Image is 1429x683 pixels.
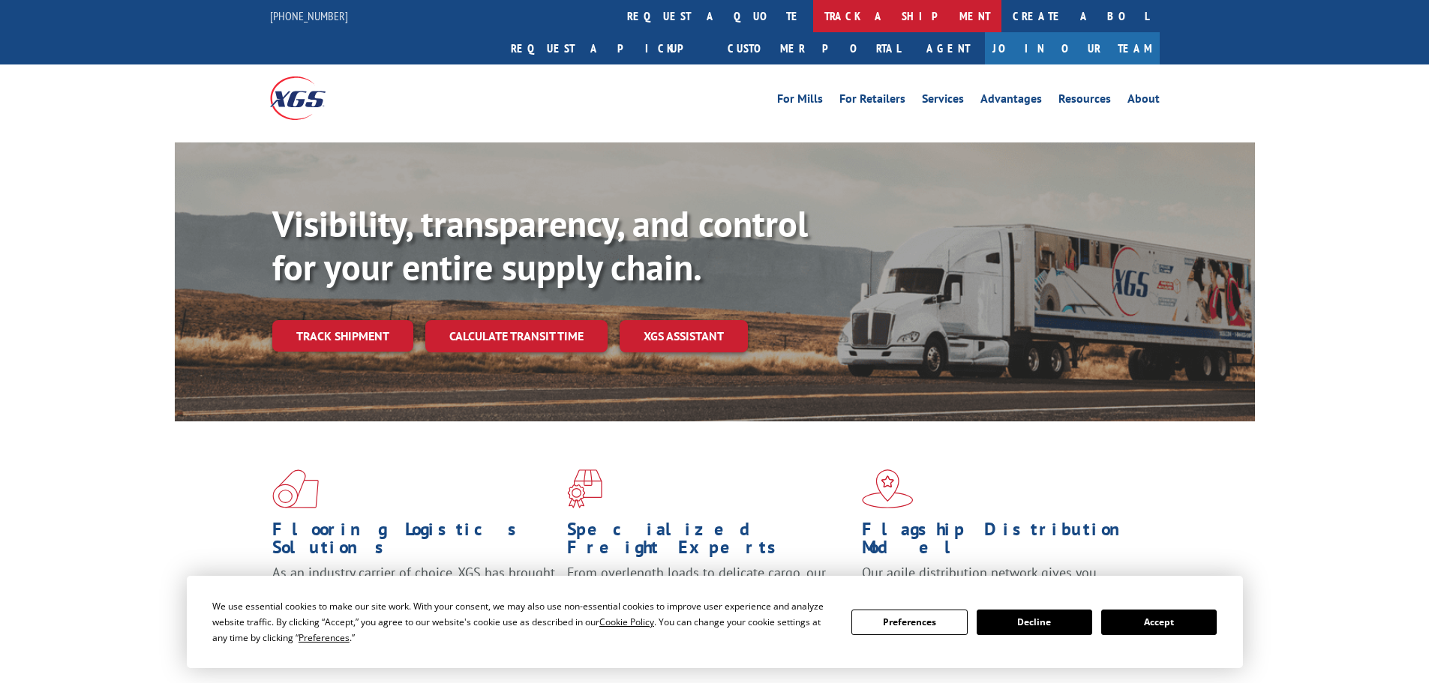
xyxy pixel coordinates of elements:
a: Services [922,93,964,109]
img: xgs-icon-flagship-distribution-model-red [862,469,914,508]
a: Calculate transit time [425,320,608,352]
div: Cookie Consent Prompt [187,576,1243,668]
b: Visibility, transparency, and control for your entire supply chain. [272,200,808,290]
img: xgs-icon-focused-on-flooring-red [567,469,602,508]
button: Preferences [851,610,967,635]
p: From overlength loads to delicate cargo, our experienced staff knows the best way to move your fr... [567,564,851,631]
a: [PHONE_NUMBER] [270,8,348,23]
h1: Flagship Distribution Model [862,520,1145,564]
a: Resources [1058,93,1111,109]
a: Join Our Team [985,32,1160,64]
h1: Flooring Logistics Solutions [272,520,556,564]
span: Cookie Policy [599,616,654,628]
a: For Retailers [839,93,905,109]
a: About [1127,93,1160,109]
button: Accept [1101,610,1217,635]
a: Advantages [980,93,1042,109]
span: Our agile distribution network gives you nationwide inventory management on demand. [862,564,1138,599]
button: Decline [977,610,1092,635]
a: XGS ASSISTANT [620,320,748,352]
span: Preferences [299,631,350,644]
a: For Mills [777,93,823,109]
a: Request a pickup [500,32,716,64]
h1: Specialized Freight Experts [567,520,851,564]
span: As an industry carrier of choice, XGS has brought innovation and dedication to flooring logistics... [272,564,555,617]
a: Track shipment [272,320,413,352]
a: Agent [911,32,985,64]
img: xgs-icon-total-supply-chain-intelligence-red [272,469,319,508]
div: We use essential cookies to make our site work. With your consent, we may also use non-essential ... [212,598,833,646]
a: Customer Portal [716,32,911,64]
